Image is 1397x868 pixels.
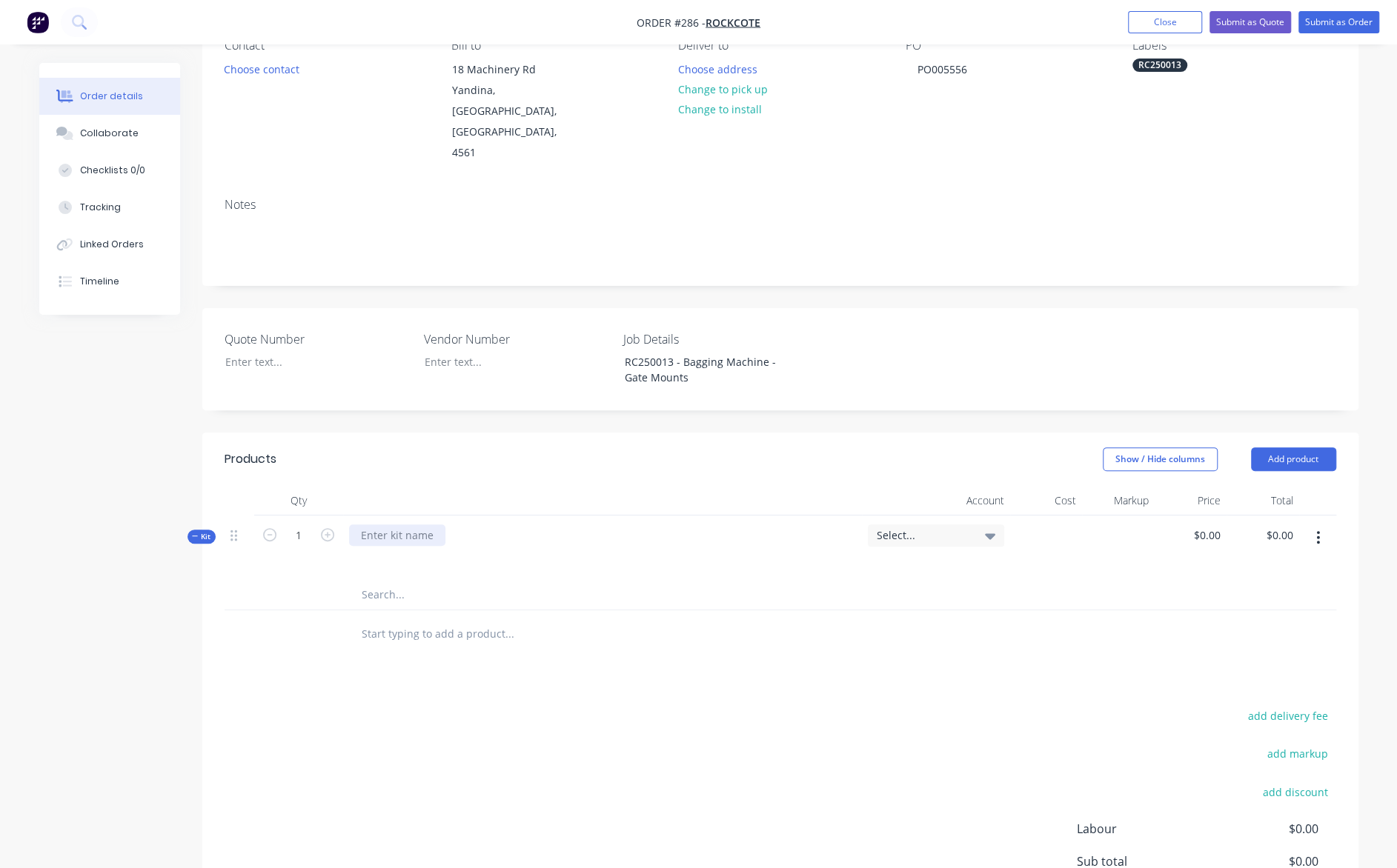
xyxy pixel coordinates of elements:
[1132,39,1335,53] div: Labels
[80,164,145,177] div: Checklists 0/0
[670,79,775,99] button: Change to pick up
[1103,447,1218,471] button: Show / Hide columns
[637,16,706,30] span: Order #286 -
[361,580,657,610] input: Search...
[80,238,144,251] div: Linked Orders
[1251,447,1336,471] button: Add product
[452,59,575,80] div: 18 Machinery Rd
[1208,820,1318,838] span: $0.00
[39,115,180,152] button: Collaborate
[225,450,276,468] div: Products
[188,530,216,544] div: Kit
[1298,11,1379,33] button: Submit as Order
[39,226,180,263] button: Linked Orders
[1010,486,1083,515] div: Cost
[439,59,588,164] div: 18 Machinery RdYandina, [GEOGRAPHIC_DATA], [GEOGRAPHIC_DATA], 4561
[225,330,410,348] label: Quote Number
[39,78,180,115] button: Order details
[706,16,760,30] a: ROCKCOTE
[1255,781,1336,801] button: add discount
[906,39,1109,53] div: PO
[1132,59,1187,72] div: RC250013
[80,127,139,140] div: Collaborate
[39,152,180,189] button: Checklists 0/0
[39,263,180,300] button: Timeline
[225,198,1336,212] div: Notes
[1155,486,1227,515] div: Price
[1077,820,1209,838] span: Labour
[1082,486,1155,515] div: Markup
[80,90,143,103] div: Order details
[452,80,575,163] div: Yandina, [GEOGRAPHIC_DATA], [GEOGRAPHIC_DATA], 4561
[361,619,657,649] input: Start typing to add a product...
[27,11,49,33] img: Factory
[862,486,1010,515] div: Account
[670,59,765,79] button: Choose address
[254,486,343,515] div: Qty
[877,527,970,543] span: Select...
[1209,11,1291,33] button: Submit as Quote
[39,189,180,226] button: Tracking
[424,330,609,348] label: Vendor Number
[80,275,119,288] div: Timeline
[1227,486,1299,515] div: Total
[1241,706,1336,726] button: add delivery fee
[670,99,769,119] button: Change to install
[216,59,307,79] button: Choose contact
[623,330,809,348] label: Job Details
[225,39,428,53] div: Contact
[612,351,797,388] div: RC250013 - Bagging Machine - Gate Mounts
[451,39,654,53] div: Bill to
[1128,11,1202,33] button: Close
[192,531,211,542] span: Kit
[906,59,979,80] div: PO005556
[1260,744,1336,764] button: add markup
[678,39,881,53] div: Deliver to
[80,201,121,214] div: Tracking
